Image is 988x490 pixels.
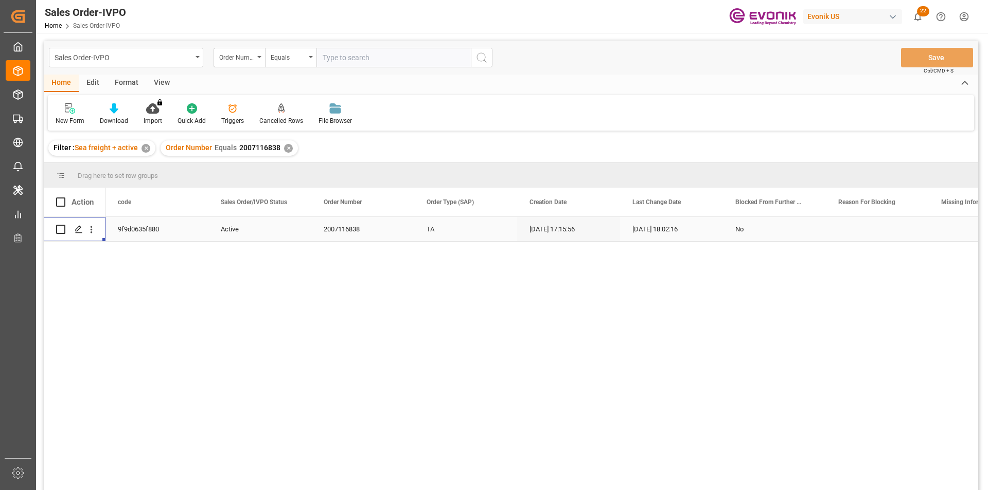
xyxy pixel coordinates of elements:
[221,198,287,206] span: Sales Order/IVPO Status
[214,48,265,67] button: open menu
[906,5,929,28] button: show 22 new notifications
[620,217,723,241] div: [DATE] 18:02:16
[735,198,804,206] span: Blocked From Further Processing
[929,5,952,28] button: Help Center
[284,144,293,153] div: ✕
[55,50,192,63] div: Sales Order-IVPO
[79,75,107,92] div: Edit
[530,198,567,206] span: Creation Date
[517,217,620,241] div: [DATE] 17:15:56
[803,9,902,24] div: Evonik US
[215,143,237,152] span: Equals
[324,198,362,206] span: Order Number
[221,116,244,125] div: Triggers
[924,67,954,75] span: Ctrl/CMD + S
[632,198,681,206] span: Last Change Date
[316,48,471,67] input: Type to search
[118,198,131,206] span: code
[471,48,492,67] button: search button
[259,116,303,125] div: Cancelled Rows
[78,172,158,179] span: Drag here to set row groups
[75,143,138,152] span: Sea freight + active
[142,144,150,153] div: ✕
[107,75,146,92] div: Format
[44,75,79,92] div: Home
[271,50,306,62] div: Equals
[72,197,94,207] div: Action
[427,198,474,206] span: Order Type (SAP)
[729,8,796,26] img: Evonik-brand-mark-Deep-Purple-RGB.jpeg_1700498283.jpeg
[54,143,75,152] span: Filter :
[45,5,126,20] div: Sales Order-IVPO
[265,48,316,67] button: open menu
[838,198,895,206] span: Reason For Blocking
[239,143,280,152] span: 2007116838
[803,7,906,26] button: Evonik US
[319,116,352,125] div: File Browser
[735,217,814,241] div: No
[311,217,414,241] div: 2007116838
[44,217,105,242] div: Press SPACE to select this row.
[146,75,178,92] div: View
[49,48,203,67] button: open menu
[917,6,929,16] span: 22
[221,217,299,241] div: Active
[901,48,973,67] button: Save
[45,22,62,29] a: Home
[166,143,212,152] span: Order Number
[105,217,208,241] div: 9f9d0635f880
[414,217,517,241] div: TA
[178,116,206,125] div: Quick Add
[100,116,128,125] div: Download
[56,116,84,125] div: New Form
[219,50,254,62] div: Order Number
